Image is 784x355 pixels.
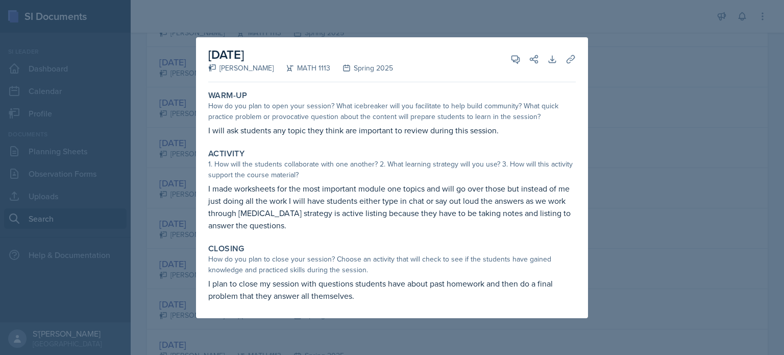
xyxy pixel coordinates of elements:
[208,277,576,302] p: I plan to close my session with questions students have about past homework and then do a final p...
[208,124,576,136] p: I will ask students any topic they think are important to review during this session.
[208,149,244,159] label: Activity
[208,159,576,180] div: 1. How will the students collaborate with one another? 2. What learning strategy will you use? 3....
[330,63,393,74] div: Spring 2025
[208,90,248,101] label: Warm-Up
[208,45,393,64] h2: [DATE]
[274,63,330,74] div: MATH 1113
[208,101,576,122] div: How do you plan to open your session? What icebreaker will you facilitate to help build community...
[208,63,274,74] div: [PERSON_NAME]
[208,244,244,254] label: Closing
[208,182,576,231] p: I made worksheets for the most important module one topics and will go over those but instead of ...
[208,254,576,275] div: How do you plan to close your session? Choose an activity that will check to see if the students ...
